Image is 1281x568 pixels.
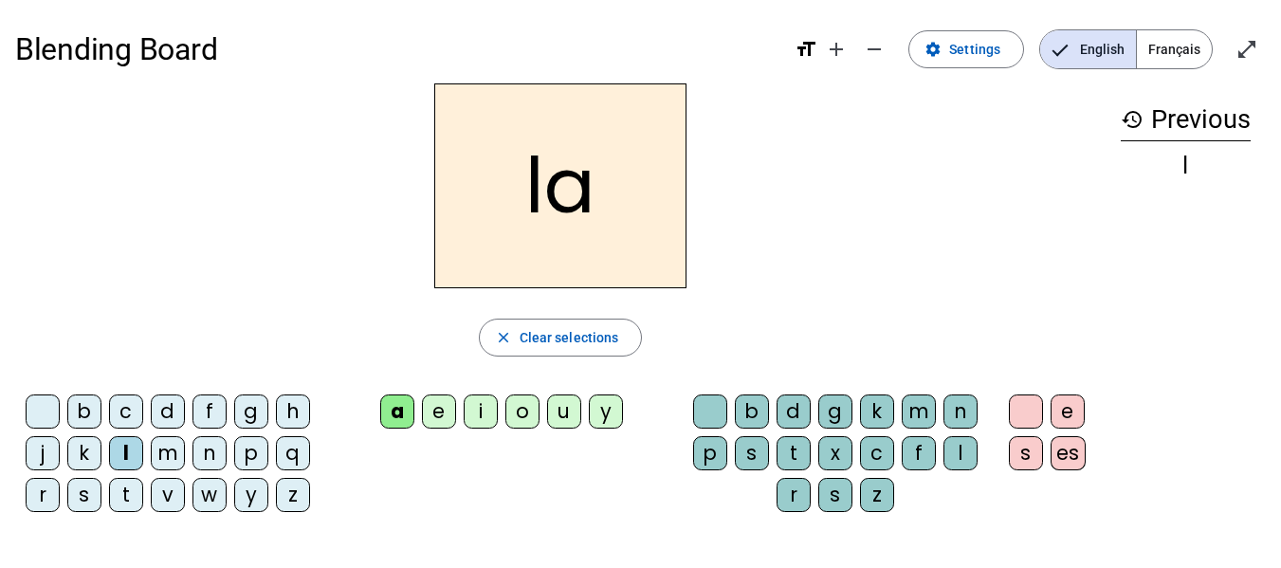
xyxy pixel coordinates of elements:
[818,394,852,429] div: g
[1009,436,1043,470] div: s
[192,436,227,470] div: n
[1121,155,1251,177] div: l
[825,38,848,61] mat-icon: add
[151,478,185,512] div: v
[693,436,727,470] div: p
[276,394,310,429] div: h
[924,41,942,58] mat-icon: settings
[464,394,498,429] div: i
[943,436,978,470] div: l
[908,30,1024,68] button: Settings
[67,436,101,470] div: k
[1051,436,1086,470] div: es
[735,394,769,429] div: b
[902,394,936,429] div: m
[817,30,855,68] button: Increase font size
[860,394,894,429] div: k
[777,478,811,512] div: r
[26,478,60,512] div: r
[26,436,60,470] div: j
[151,436,185,470] div: m
[589,394,623,429] div: y
[1228,30,1266,68] button: Enter full screen
[109,394,143,429] div: c
[777,394,811,429] div: d
[1235,38,1258,61] mat-icon: open_in_full
[15,19,779,80] h1: Blending Board
[234,478,268,512] div: y
[949,38,1000,61] span: Settings
[192,394,227,429] div: f
[547,394,581,429] div: u
[735,436,769,470] div: s
[67,478,101,512] div: s
[855,30,893,68] button: Decrease font size
[863,38,886,61] mat-icon: remove
[276,478,310,512] div: z
[109,478,143,512] div: t
[422,394,456,429] div: e
[1040,30,1136,68] span: English
[67,394,101,429] div: b
[1039,29,1213,69] mat-button-toggle-group: Language selection
[1121,108,1144,131] mat-icon: history
[818,478,852,512] div: s
[276,436,310,470] div: q
[818,436,852,470] div: x
[520,326,619,349] span: Clear selections
[943,394,978,429] div: n
[192,478,227,512] div: w
[495,329,512,346] mat-icon: close
[151,394,185,429] div: d
[795,38,817,61] mat-icon: format_size
[505,394,540,429] div: o
[860,478,894,512] div: z
[902,436,936,470] div: f
[1137,30,1212,68] span: Français
[434,83,686,288] h2: la
[1051,394,1085,429] div: e
[479,319,643,357] button: Clear selections
[234,394,268,429] div: g
[860,436,894,470] div: c
[109,436,143,470] div: l
[380,394,414,429] div: a
[234,436,268,470] div: p
[777,436,811,470] div: t
[1121,99,1251,141] h3: Previous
